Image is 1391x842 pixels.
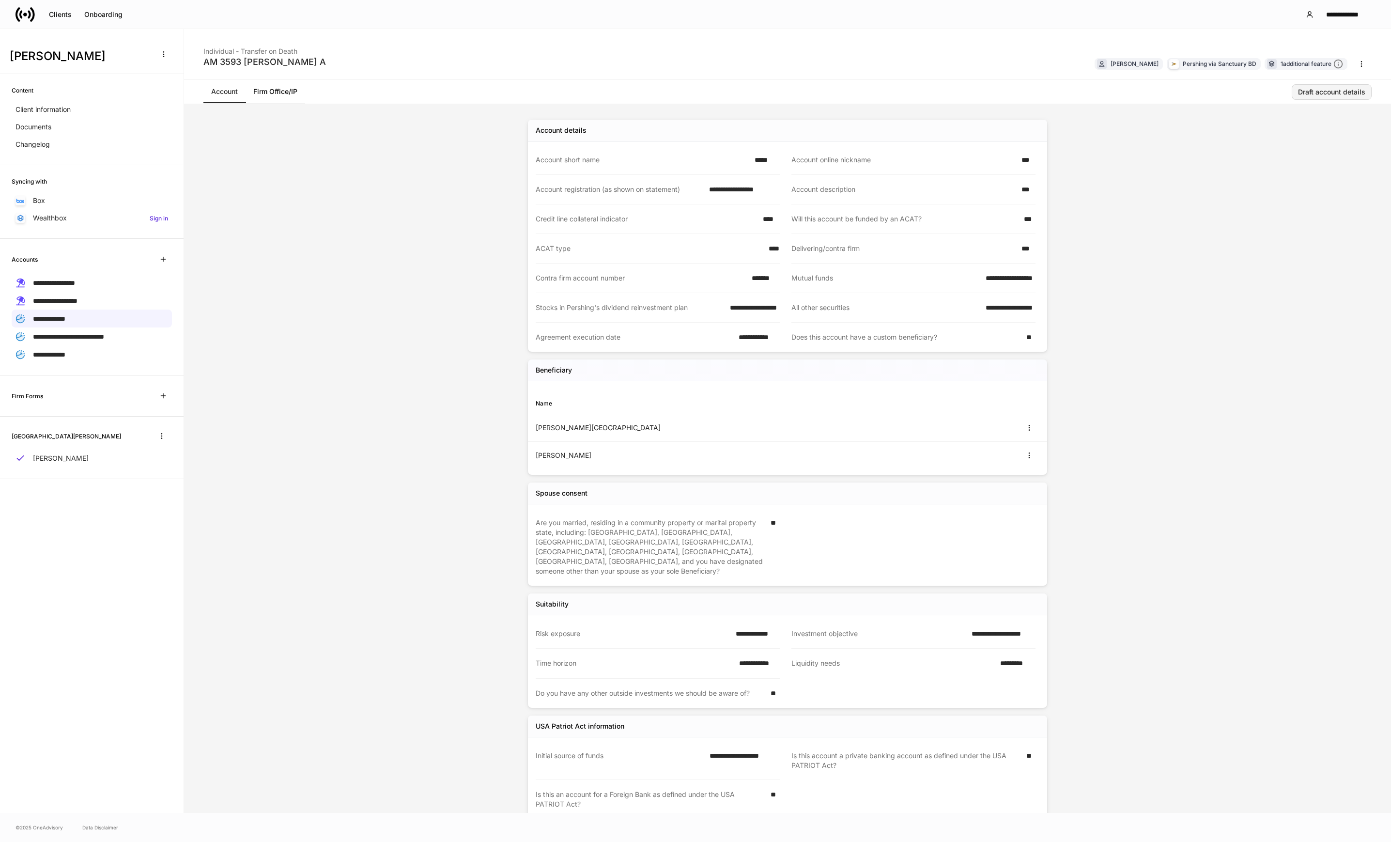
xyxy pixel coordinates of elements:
[1183,59,1256,68] div: Pershing via Sanctuary BD
[791,273,980,283] div: Mutual funds
[536,185,703,194] div: Account registration (as shown on statement)
[12,209,172,227] a: WealthboxSign in
[12,177,47,186] h6: Syncing with
[203,41,326,56] div: Individual - Transfer on Death
[1111,59,1159,68] div: [PERSON_NAME]
[15,824,63,831] span: © 2025 OneAdvisory
[536,125,587,135] div: Account details
[536,155,749,165] div: Account short name
[246,80,305,103] a: Firm Office/IP
[33,213,67,223] p: Wealthbox
[12,255,38,264] h6: Accounts
[12,136,172,153] a: Changelog
[536,244,763,253] div: ACAT type
[84,11,123,18] div: Onboarding
[12,391,43,401] h6: Firm Forms
[78,7,129,22] button: Onboarding
[15,122,51,132] p: Documents
[536,214,757,224] div: Credit line collateral indicator
[12,450,172,467] a: [PERSON_NAME]
[536,273,746,283] div: Contra firm account number
[536,629,730,639] div: Risk exposure
[12,118,172,136] a: Documents
[536,332,733,342] div: Agreement execution date
[536,365,572,375] h5: Beneficiary
[12,432,121,441] h6: [GEOGRAPHIC_DATA][PERSON_NAME]
[536,751,704,770] div: Initial source of funds
[536,721,624,731] div: USA Patriot Act information
[203,80,246,103] a: Account
[1281,59,1343,69] div: 1 additional feature
[82,824,118,831] a: Data Disclaimer
[536,688,765,698] div: Do you have any other outside investments we should be aware of?
[10,48,150,64] h3: [PERSON_NAME]
[12,192,172,209] a: Box
[791,332,1020,342] div: Does this account have a custom beneficiary?
[536,790,765,809] div: Is this an account for a Foreign Bank as defined under the USA PATRIOT Act?
[791,629,966,639] div: Investment objective
[16,199,24,203] img: oYqM9ojoZLfzCHUefNbBcWHcyDPbQKagtYciMC8pFl3iZXy3dU33Uwy+706y+0q2uJ1ghNQf2OIHrSh50tUd9HaB5oMc62p0G...
[536,451,788,460] div: [PERSON_NAME]
[49,11,72,18] div: Clients
[536,488,587,498] div: Spouse consent
[536,423,788,433] div: [PERSON_NAME][GEOGRAPHIC_DATA]
[33,196,45,205] p: Box
[791,751,1020,770] div: Is this account a private banking account as defined under the USA PATRIOT Act?
[791,303,980,312] div: All other securities
[536,599,569,609] div: Suitability
[203,56,326,68] div: AM 3593 [PERSON_NAME] A
[536,658,733,668] div: Time horizon
[791,658,994,669] div: Liquidity needs
[15,105,71,114] p: Client information
[15,140,50,149] p: Changelog
[33,453,89,463] p: [PERSON_NAME]
[150,214,168,223] h6: Sign in
[12,86,33,95] h6: Content
[791,244,1016,253] div: Delivering/contra firm
[536,518,765,576] div: Are you married, residing in a community property or marital property state, including: [GEOGRAPH...
[1298,89,1365,95] div: Draft account details
[791,214,1018,224] div: Will this account be funded by an ACAT?
[536,303,724,312] div: Stocks in Pershing's dividend reinvestment plan
[791,155,1016,165] div: Account online nickname
[43,7,78,22] button: Clients
[12,101,172,118] a: Client information
[1292,84,1372,100] button: Draft account details
[791,185,1016,194] div: Account description
[536,399,788,408] div: Name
